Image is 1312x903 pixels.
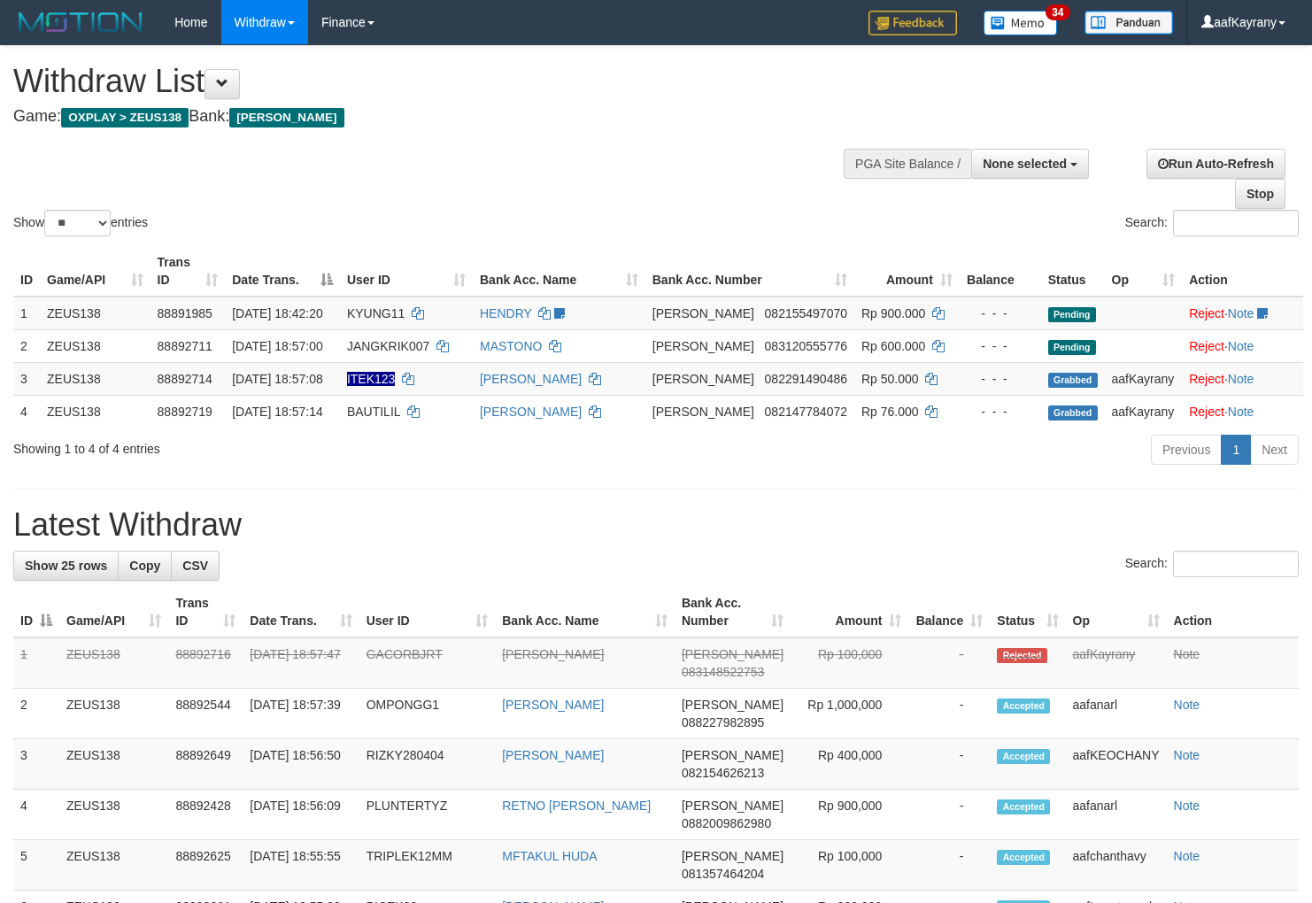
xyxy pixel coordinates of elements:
span: Copy [129,559,160,573]
span: 88892719 [158,405,212,419]
td: 88892649 [168,739,243,790]
th: Trans ID: activate to sort column ascending [168,587,243,637]
span: [PERSON_NAME] [652,306,754,320]
a: Reject [1189,339,1224,353]
span: Rp 900.000 [861,306,925,320]
td: aafchanthavy [1066,840,1167,891]
td: ZEUS138 [40,329,150,362]
th: Op: activate to sort column ascending [1105,246,1183,297]
th: Bank Acc. Number: activate to sort column ascending [645,246,854,297]
td: 88892428 [168,790,243,840]
img: MOTION_logo.png [13,9,148,35]
span: [PERSON_NAME] [682,849,783,863]
th: Trans ID: activate to sort column ascending [150,246,226,297]
td: ZEUS138 [40,297,150,330]
span: Copy 083120555776 to clipboard [765,339,847,353]
div: Showing 1 to 4 of 4 entries [13,433,534,458]
th: Status [1041,246,1105,297]
td: 88892544 [168,689,243,739]
span: 88892714 [158,372,212,386]
a: [PERSON_NAME] [480,372,582,386]
button: None selected [971,149,1089,179]
span: Rp 76.000 [861,405,919,419]
td: 1 [13,637,59,689]
span: [PERSON_NAME] [229,108,343,127]
span: [DATE] 18:57:14 [232,405,322,419]
td: · [1182,297,1303,330]
td: aafKEOCHANY [1066,739,1167,790]
td: - [908,739,990,790]
span: [DATE] 18:42:20 [232,306,322,320]
th: Balance [960,246,1041,297]
span: Accepted [997,749,1050,764]
td: aafanarl [1066,689,1167,739]
th: Action [1182,246,1303,297]
th: Amount: activate to sort column ascending [791,587,908,637]
td: Rp 400,000 [791,739,908,790]
td: TRIPLEK12MM [359,840,496,891]
th: Op: activate to sort column ascending [1066,587,1167,637]
span: Nama rekening ada tanda titik/strip, harap diedit [347,372,395,386]
span: BAUTILIL [347,405,400,419]
a: HENDRY [480,306,532,320]
th: Date Trans.: activate to sort column ascending [243,587,359,637]
td: [DATE] 18:57:47 [243,637,359,689]
td: 5 [13,840,59,891]
a: Reject [1189,306,1224,320]
div: - - - [967,403,1034,421]
label: Show entries [13,210,148,236]
span: Rp 50.000 [861,372,919,386]
td: aafKayrany [1105,362,1183,395]
th: Bank Acc. Number: activate to sort column ascending [675,587,791,637]
td: Rp 900,000 [791,790,908,840]
td: - [908,689,990,739]
td: - [908,637,990,689]
label: Search: [1125,210,1299,236]
td: ZEUS138 [40,362,150,395]
a: Note [1228,339,1254,353]
span: Rejected [997,648,1046,663]
a: [PERSON_NAME] [502,647,604,661]
span: JANGKRIK007 [347,339,429,353]
span: Copy 083148522753 to clipboard [682,665,764,679]
span: [DATE] 18:57:08 [232,372,322,386]
span: None selected [983,157,1067,171]
a: Reject [1189,405,1224,419]
td: · [1182,329,1303,362]
span: Copy 082154626213 to clipboard [682,766,764,780]
td: GACORBJRT [359,637,496,689]
th: User ID: activate to sort column ascending [340,246,473,297]
td: ZEUS138 [59,840,168,891]
td: 3 [13,362,40,395]
div: - - - [967,370,1034,388]
td: PLUNTERTYZ [359,790,496,840]
a: MFTAKUL HUDA [502,849,597,863]
td: ZEUS138 [59,637,168,689]
span: [PERSON_NAME] [682,647,783,661]
span: CSV [182,559,208,573]
label: Search: [1125,551,1299,577]
a: Note [1228,306,1254,320]
td: Rp 100,000 [791,637,908,689]
img: Feedback.jpg [868,11,957,35]
input: Search: [1173,551,1299,577]
td: aafKayrany [1105,395,1183,428]
td: aafanarl [1066,790,1167,840]
th: User ID: activate to sort column ascending [359,587,496,637]
td: 3 [13,739,59,790]
h1: Withdraw List [13,64,857,99]
span: Copy 082291490486 to clipboard [765,372,847,386]
td: ZEUS138 [40,395,150,428]
td: [DATE] 18:56:09 [243,790,359,840]
td: - [908,790,990,840]
span: Rp 600.000 [861,339,925,353]
td: 2 [13,329,40,362]
a: Note [1174,647,1200,661]
h1: Latest Withdraw [13,507,1299,543]
td: 4 [13,790,59,840]
div: - - - [967,337,1034,355]
span: [PERSON_NAME] [682,698,783,712]
td: - [908,840,990,891]
select: Showentries [44,210,111,236]
a: Reject [1189,372,1224,386]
